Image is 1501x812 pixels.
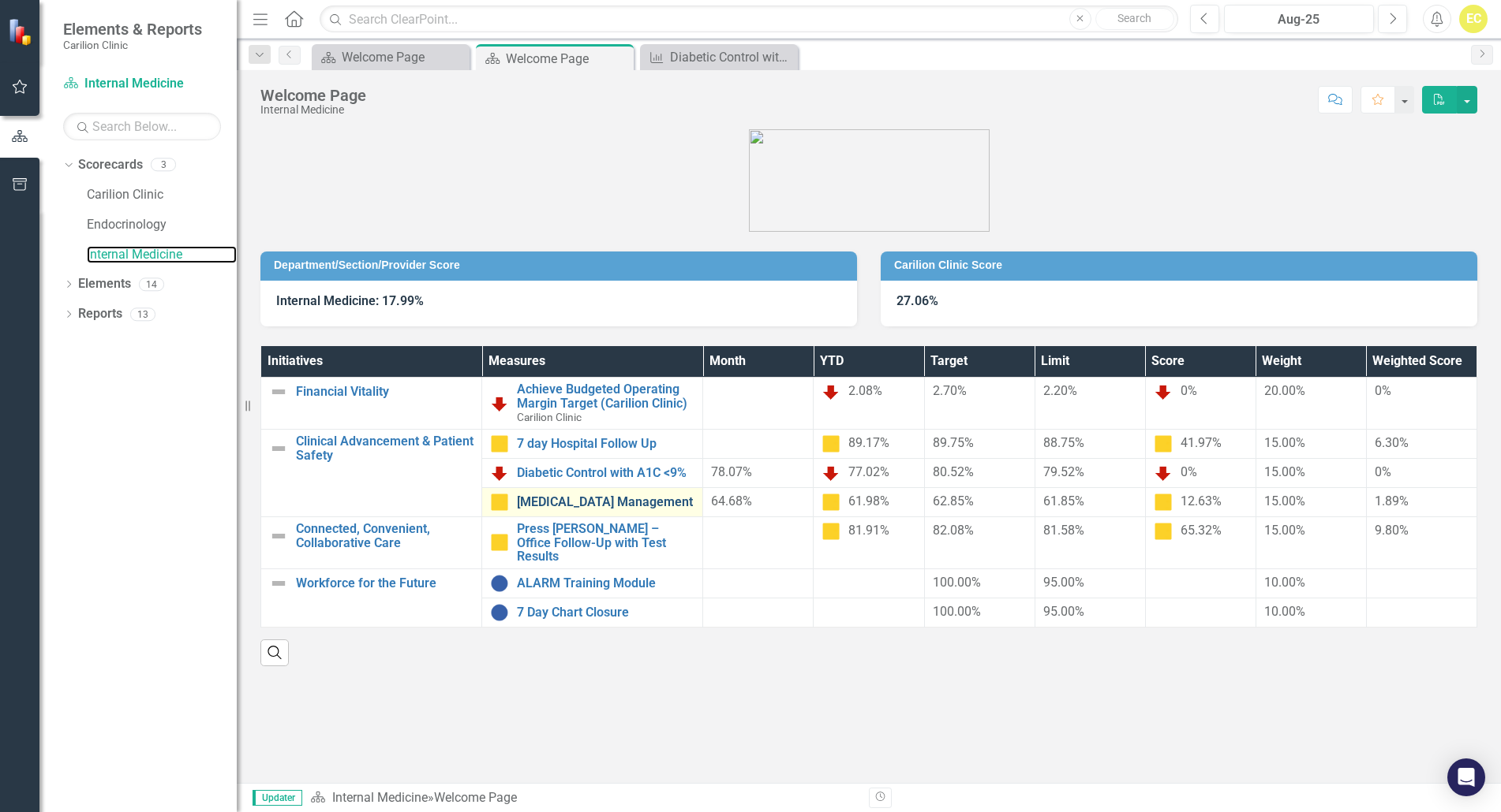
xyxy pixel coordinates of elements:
td: Double-Click to Edit Right Click for Context Menu [261,378,482,430]
span: 62.85% [933,494,974,508]
a: Financial Vitality [296,385,474,399]
span: 95.00% [1043,604,1084,619]
a: Reports [78,305,122,323]
span: 81.58% [1043,523,1084,538]
span: 12.63% [1181,494,1222,508]
span: 80.52% [933,464,974,479]
input: Search ClearPoint... [320,6,1178,33]
button: Search [1095,8,1174,30]
img: Below Plan [490,464,509,482]
div: Welcome Page [342,47,466,67]
img: Caution [822,434,840,453]
a: Internal Medicine [332,790,428,805]
img: Caution [822,493,840,512]
img: Caution [490,533,509,552]
span: 9.80% [1375,523,1409,538]
img: Below Plan [490,394,509,413]
img: No Information [490,603,509,622]
a: Internal Medicine [87,246,237,264]
img: Not Defined [269,574,288,593]
td: Double-Click to Edit Right Click for Context Menu [482,517,703,569]
span: 78.07% [711,464,752,479]
a: ALARM Training Module [517,576,694,590]
span: 6.30% [1375,435,1409,450]
div: Aug-25 [1230,10,1368,29]
div: » [310,789,857,807]
a: Diabetic Control with A1C <9% [517,466,694,480]
div: Welcome Page [260,87,366,104]
td: Double-Click to Edit Right Click for Context Menu [482,568,703,598]
span: 15.00% [1264,464,1305,479]
td: Double-Click to Edit Right Click for Context Menu [482,598,703,627]
h3: Department/Section/Provider Score [274,259,849,271]
a: Elements [78,275,131,293]
span: 15.00% [1264,494,1305,508]
strong: 27.06% [896,293,938,308]
img: Below Plan [822,382,840,401]
img: Not Defined [269,527,288,546]
span: 77.02% [848,464,889,479]
span: 1.89% [1375,494,1409,508]
img: carilion%20clinic%20logo%202.0.png [749,129,990,232]
span: 89.17% [848,435,889,450]
img: Not Defined [269,439,288,458]
td: Double-Click to Edit Right Click for Context Menu [261,568,482,627]
small: Carilion Clinic [63,39,202,51]
a: Clinical Advancement & Patient Safety [296,434,474,462]
span: 61.85% [1043,494,1084,508]
a: 7 Day Chart Closure [517,605,694,620]
img: Caution [490,434,509,453]
td: Double-Click to Edit Right Click for Context Menu [482,378,703,430]
img: Not Defined [269,382,288,401]
button: EC [1459,5,1488,33]
a: Connected, Convenient, Collaborative Care [296,522,474,549]
img: Caution [1154,434,1173,453]
h3: Carilion Clinic Score [894,259,1469,271]
span: 95.00% [1043,575,1084,590]
a: Endocrinology [87,216,237,234]
img: Below Plan [1154,382,1173,401]
span: 89.75% [933,435,974,450]
div: 3 [151,158,176,172]
img: Below Plan [1154,464,1173,482]
button: Aug-25 [1224,5,1374,33]
span: Elements & Reports [63,20,202,39]
td: Double-Click to Edit Right Click for Context Menu [482,488,703,517]
a: Carilion Clinic [87,186,237,204]
span: 81.91% [848,523,889,538]
span: 0% [1181,383,1197,398]
a: Scorecards [78,156,143,174]
td: Double-Click to Edit Right Click for Context Menu [482,459,703,488]
span: 64.68% [711,494,752,508]
span: 82.08% [933,523,974,538]
img: ClearPoint Strategy [8,18,36,46]
div: Welcome Page [506,49,630,69]
span: 0% [1375,464,1391,479]
a: Diabetic Control with A1C <9% [644,47,794,67]
img: Below Plan [822,464,840,482]
a: Achieve Budgeted Operating Margin Target (Carilion Clinic) [517,382,694,410]
div: Diabetic Control with A1C <9% [670,47,794,67]
img: Caution [822,522,840,541]
span: 15.00% [1264,523,1305,538]
a: Workforce for the Future [296,576,474,590]
img: Caution [1154,522,1173,541]
img: Caution [1154,493,1173,512]
span: 41.97% [1181,435,1222,450]
a: Press [PERSON_NAME] – Office Follow-Up with Test Results [517,522,694,564]
a: 7 day Hospital Follow Up [517,437,694,451]
span: 79.52% [1043,464,1084,479]
span: 100.00% [933,575,981,590]
div: 13 [130,307,155,321]
input: Search Below... [63,113,221,140]
strong: Internal Medicine: 17.99% [276,293,424,308]
div: Welcome Page [434,790,517,805]
a: Welcome Page [316,47,466,67]
span: 15.00% [1264,435,1305,450]
div: 14 [139,277,164,291]
span: 2.70% [933,383,967,398]
span: 10.00% [1264,604,1305,619]
a: Internal Medicine [63,75,221,93]
span: 65.32% [1181,523,1222,538]
span: Carilion Clinic [517,411,582,423]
